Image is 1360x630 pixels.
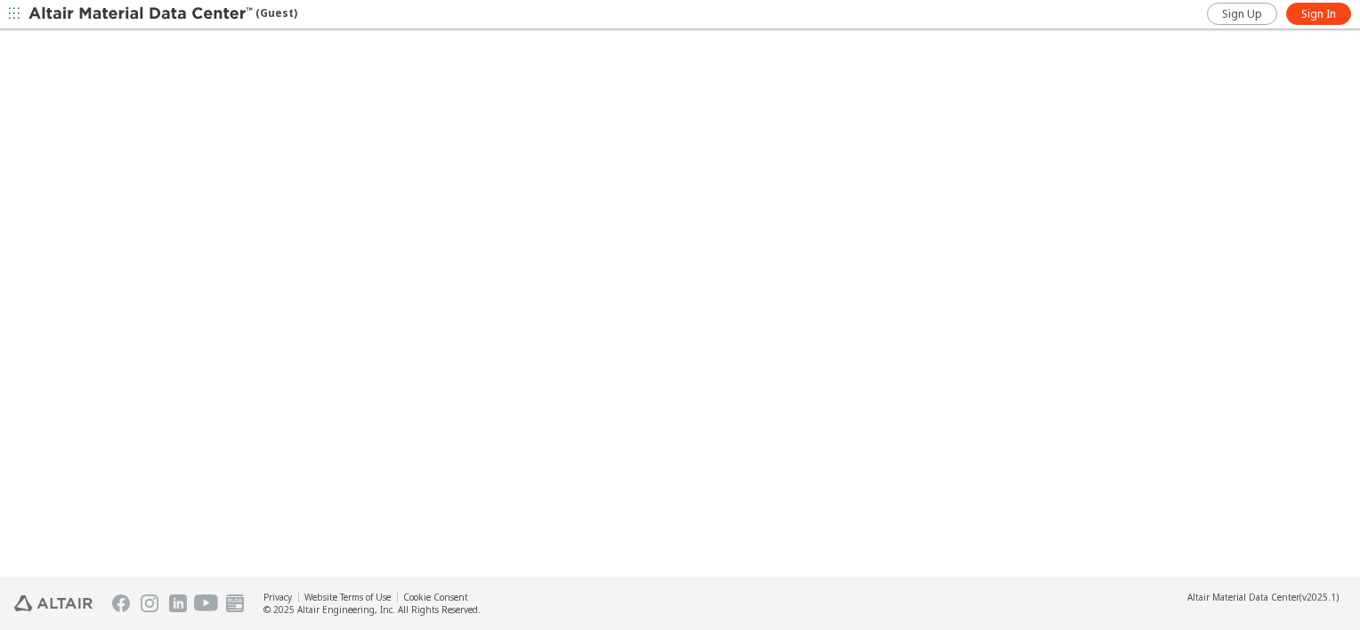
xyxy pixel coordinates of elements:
[263,591,292,603] a: Privacy
[28,5,297,23] div: (Guest)
[263,603,481,616] div: © 2025 Altair Engineering, Inc. All Rights Reserved.
[1207,3,1277,25] a: Sign Up
[403,591,468,603] a: Cookie Consent
[1187,591,1299,603] span: Altair Material Data Center
[28,5,255,23] img: Altair Material Data Center
[1301,7,1336,21] span: Sign In
[14,595,93,611] img: Altair Engineering
[1286,3,1351,25] a: Sign In
[1187,591,1339,603] div: (v2025.1)
[1222,7,1262,21] span: Sign Up
[304,591,391,603] a: Website Terms of Use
